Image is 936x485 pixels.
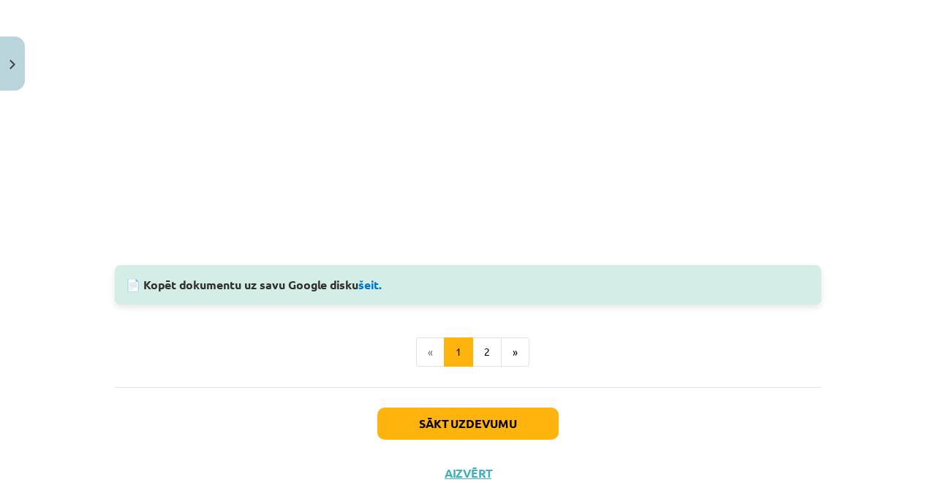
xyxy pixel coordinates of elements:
[377,408,559,440] button: Sākt uzdevumu
[472,337,502,367] button: 2
[10,60,15,69] img: icon-close-lesson-0947bae3869378f0d4975bcd49f059093ad1ed9edebbc8119c70593378902aed.svg
[444,337,473,367] button: 1
[501,337,529,367] button: »
[440,466,496,481] button: Aizvērt
[358,277,382,292] a: šeit.
[115,337,821,367] nav: Page navigation example
[115,265,821,305] div: 📄 Kopēt dokumentu uz savu Google disku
